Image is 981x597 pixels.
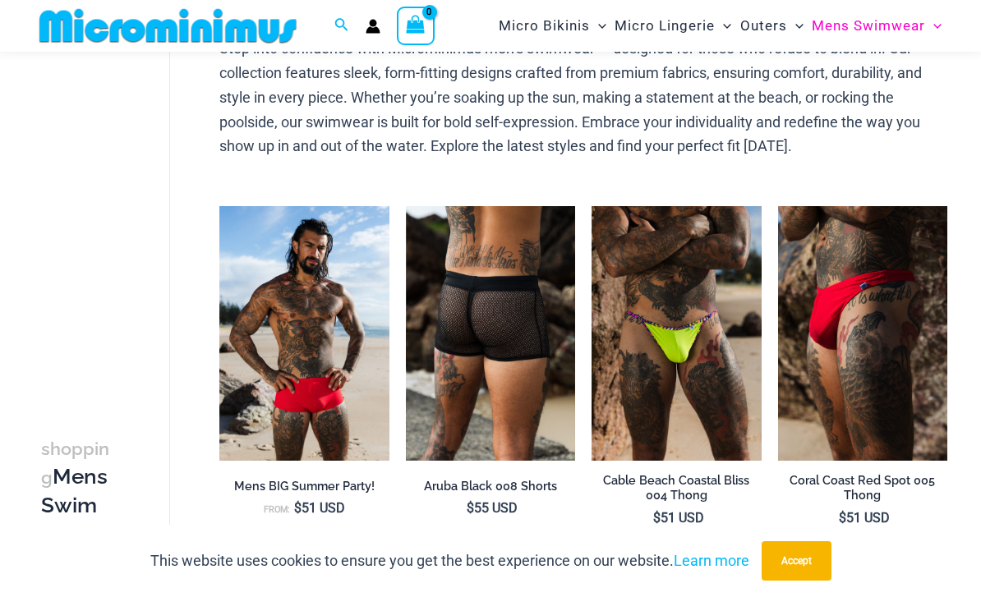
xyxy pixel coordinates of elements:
a: Coral Coast Red Spot 005 Thong 11Coral Coast Red Spot 005 Thong 12Coral Coast Red Spot 005 Thong 12 [778,206,947,461]
img: Cable Beach Coastal Bliss 004 Thong 04 [592,206,761,461]
span: Outers [740,5,787,47]
span: Menu Toggle [787,5,804,47]
a: Mens BIG Summer Party! [219,479,389,500]
span: $ [653,510,661,526]
a: Bondi Red Spot 007 Trunks 06Bondi Red Spot 007 Trunks 11Bondi Red Spot 007 Trunks 11 [219,206,389,461]
p: This website uses cookies to ensure you get the best experience on our website. [150,549,749,573]
bdi: 51 USD [653,510,704,526]
span: Mens Swimwear [812,5,925,47]
span: Micro Lingerie [615,5,715,47]
img: Bondi Red Spot 007 Trunks 06 [219,206,389,461]
span: shopping [41,439,109,488]
a: Micro LingerieMenu ToggleMenu Toggle [610,5,735,47]
a: Account icon link [366,19,380,34]
button: Accept [762,541,831,581]
nav: Site Navigation [492,2,948,49]
span: Menu Toggle [590,5,606,47]
bdi: 55 USD [467,500,518,516]
bdi: 51 USD [839,510,890,526]
a: Cable Beach Coastal Bliss 004 Thong [592,473,761,510]
a: Search icon link [334,16,349,36]
a: Micro BikinisMenu ToggleMenu Toggle [495,5,610,47]
img: MM SHOP LOGO FLAT [33,7,303,44]
span: Menu Toggle [925,5,942,47]
span: Menu Toggle [715,5,731,47]
h3: Mens Swimwear [41,434,112,547]
span: Micro Bikinis [499,5,590,47]
span: From: [264,504,290,515]
h2: Aruba Black 008 Shorts [406,479,575,494]
h2: Mens BIG Summer Party! [219,479,389,494]
span: $ [294,500,302,516]
h2: Coral Coast Red Spot 005 Thong [778,473,947,503]
a: Cable Beach Coastal Bliss 004 Thong 04Cable Beach Coastal Bliss 004 Thong 05Cable Beach Coastal B... [592,206,761,461]
img: Coral Coast Red Spot 005 Thong 11 [778,206,947,461]
a: Aruba Black 008 Shorts [406,479,575,500]
span: $ [839,510,846,526]
a: Learn more [674,552,749,569]
a: Mens SwimwearMenu ToggleMenu Toggle [808,5,946,47]
h2: Cable Beach Coastal Bliss 004 Thong [592,473,761,503]
a: Coral Coast Red Spot 005 Thong [778,473,947,510]
p: Step into confidence with Microminimus men’s swimwear — designed for those who refuse to blend in... [219,36,947,158]
a: OutersMenu ToggleMenu Toggle [736,5,808,47]
span: $ [467,500,474,516]
bdi: 51 USD [294,500,345,516]
img: Aruba Black 008 Shorts 02 [406,206,575,461]
a: Aruba Black 008 Shorts 01Aruba Black 008 Shorts 02Aruba Black 008 Shorts 02 [406,206,575,461]
a: View Shopping Cart, empty [397,7,435,44]
iframe: TrustedSite Certified [41,55,189,383]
